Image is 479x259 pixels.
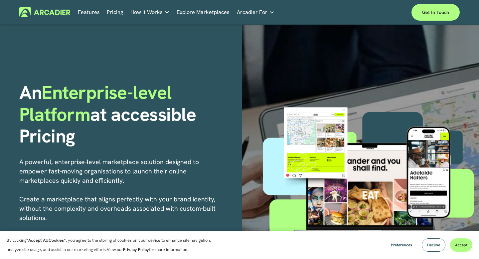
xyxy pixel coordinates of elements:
[130,7,170,17] a: folder dropdown
[427,242,440,248] span: Decline
[19,80,176,127] span: Enterprise-level Platform
[26,237,66,243] strong: “Accept All Cookies”
[107,7,123,17] a: Pricing
[411,4,460,21] a: Get in touch
[386,238,417,252] button: Preferences
[123,247,149,252] a: Privacy Policy
[19,7,70,17] img: Arcadier
[19,82,237,147] h1: An at accessible Pricing
[78,7,100,17] a: Features
[237,7,274,17] a: folder dropdown
[450,238,472,252] button: Accept
[177,7,230,17] a: Explore Marketplaces
[422,238,445,252] button: Decline
[391,242,412,248] span: Preferences
[130,8,163,17] span: How It Works
[237,8,267,17] span: Arcadier For
[455,242,467,248] span: Accept
[19,157,219,241] p: A powerful, enterprise-level marketplace solution designed to empower fast-moving organisations t...
[7,236,223,254] p: By clicking , you agree to the storing of cookies on your device to enhance site navigation, anal...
